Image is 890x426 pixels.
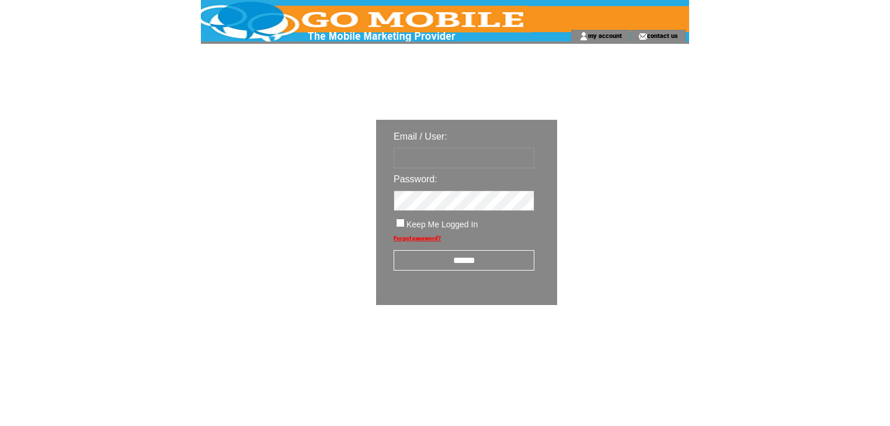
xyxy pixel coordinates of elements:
[591,334,649,349] img: transparent.png;jsessionid=6D64D2F583025E8D9D6B6B6C1919ECF4
[394,174,437,184] span: Password:
[394,235,441,241] a: Forgot password?
[647,32,678,39] a: contact us
[579,32,588,41] img: account_icon.gif;jsessionid=6D64D2F583025E8D9D6B6B6C1919ECF4
[406,220,478,229] span: Keep Me Logged In
[394,131,447,141] span: Email / User:
[588,32,622,39] a: my account
[638,32,647,41] img: contact_us_icon.gif;jsessionid=6D64D2F583025E8D9D6B6B6C1919ECF4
